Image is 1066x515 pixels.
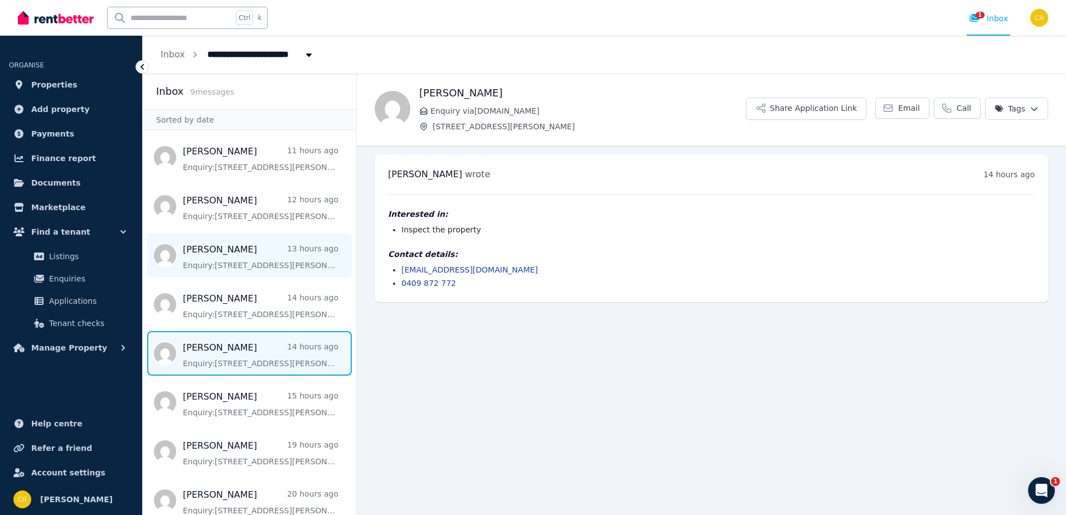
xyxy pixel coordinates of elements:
[9,337,133,359] button: Manage Property
[976,12,985,18] span: 1
[430,105,746,116] span: Enquiry via [DOMAIN_NAME]
[49,272,124,285] span: Enquiries
[40,493,113,506] span: [PERSON_NAME]
[983,170,1035,179] time: 14 hours ago
[31,341,107,354] span: Manage Property
[258,13,261,22] span: k
[13,490,31,508] img: Charles Russell-Smith
[1051,477,1060,486] span: 1
[31,127,74,140] span: Payments
[183,145,338,173] a: [PERSON_NAME]11 hours agoEnquiry:[STREET_ADDRESS][PERSON_NAME].
[143,36,332,74] nav: Breadcrumb
[9,61,44,69] span: ORGANISE
[49,317,124,330] span: Tenant checks
[9,437,133,459] a: Refer a friend
[236,11,253,25] span: Ctrl
[746,98,866,120] button: Share Application Link
[401,265,538,274] a: [EMAIL_ADDRESS][DOMAIN_NAME]
[401,224,1035,235] li: Inspect the property
[934,98,981,119] a: Call
[388,169,462,179] span: [PERSON_NAME]
[9,172,133,194] a: Documents
[183,439,338,467] a: [PERSON_NAME]19 hours agoEnquiry:[STREET_ADDRESS][PERSON_NAME].
[49,250,124,263] span: Listings
[31,441,92,455] span: Refer a friend
[401,279,456,288] a: 0409 872 772
[31,176,81,190] span: Documents
[156,84,183,99] h2: Inbox
[161,49,185,60] a: Inbox
[9,412,133,435] a: Help centre
[31,417,83,430] span: Help centre
[465,169,490,179] span: wrote
[31,466,105,479] span: Account settings
[957,103,971,114] span: Call
[31,201,85,214] span: Marketplace
[31,225,90,239] span: Find a tenant
[969,13,1008,24] div: Inbox
[190,88,234,96] span: 9 message s
[143,109,356,130] div: Sorted by date
[183,341,338,369] a: [PERSON_NAME]14 hours agoEnquiry:[STREET_ADDRESS][PERSON_NAME].
[419,85,746,101] h1: [PERSON_NAME]
[9,196,133,218] a: Marketplace
[183,243,338,271] a: [PERSON_NAME]13 hours agoEnquiry:[STREET_ADDRESS][PERSON_NAME].
[9,461,133,484] a: Account settings
[1030,9,1048,27] img: Charles Russell-Smith
[31,152,96,165] span: Finance report
[183,390,338,418] a: [PERSON_NAME]15 hours agoEnquiry:[STREET_ADDRESS][PERSON_NAME].
[31,103,90,116] span: Add property
[49,294,124,308] span: Applications
[9,74,133,96] a: Properties
[13,268,129,290] a: Enquiries
[985,98,1048,120] button: Tags
[388,208,1035,220] h4: Interested in:
[31,78,77,91] span: Properties
[9,123,133,145] a: Payments
[995,103,1025,114] span: Tags
[13,290,129,312] a: Applications
[13,245,129,268] a: Listings
[1028,477,1055,504] iframe: Intercom live chat
[183,194,338,222] a: [PERSON_NAME]12 hours agoEnquiry:[STREET_ADDRESS][PERSON_NAME].
[183,292,338,320] a: [PERSON_NAME]14 hours agoEnquiry:[STREET_ADDRESS][PERSON_NAME].
[375,91,410,127] img: Alison
[9,147,133,169] a: Finance report
[13,312,129,334] a: Tenant checks
[388,249,1035,260] h4: Contact details:
[9,98,133,120] a: Add property
[898,103,920,114] span: Email
[433,121,746,132] span: [STREET_ADDRESS][PERSON_NAME]
[9,221,133,243] button: Find a tenant
[18,9,94,26] img: RentBetter
[875,98,929,119] a: Email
